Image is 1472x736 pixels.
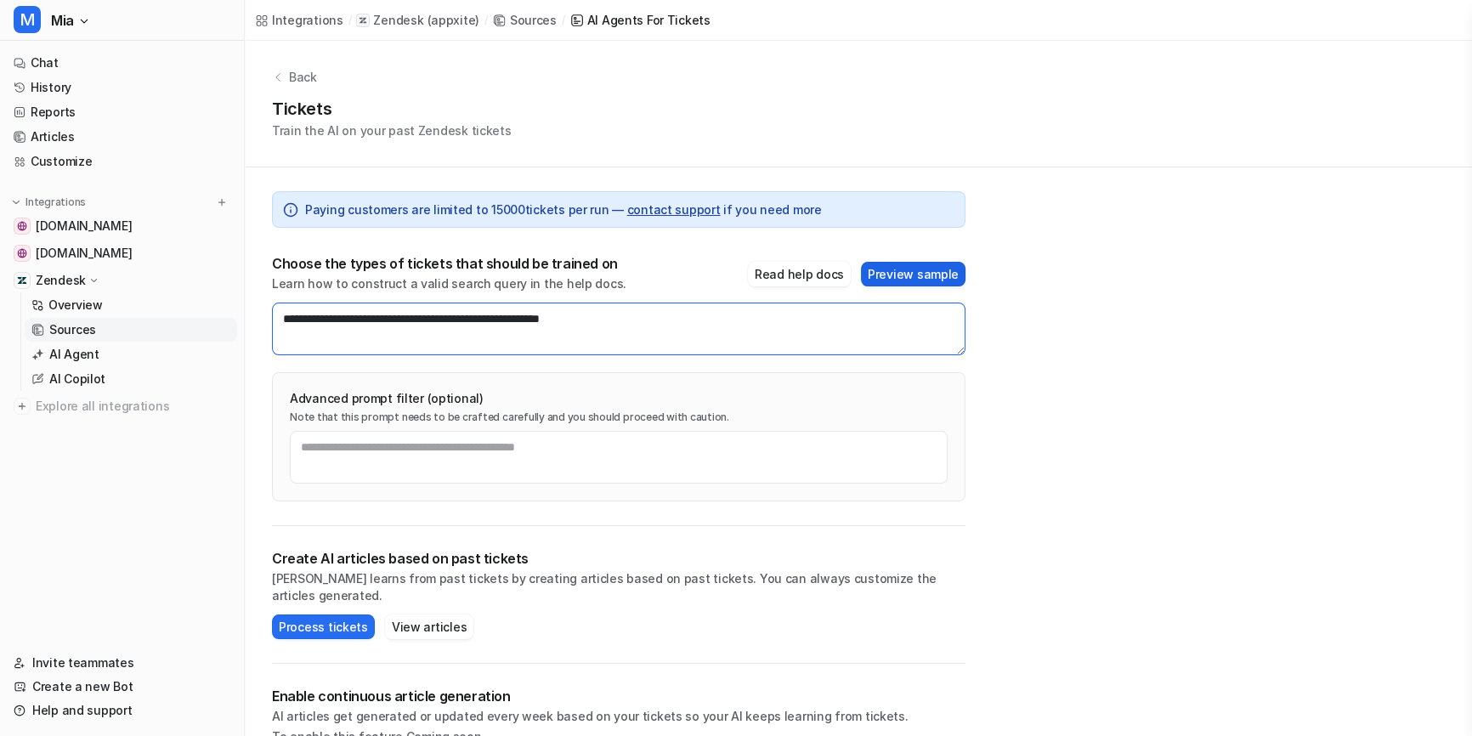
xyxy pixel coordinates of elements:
a: Articles [7,125,237,149]
img: menu_add.svg [216,196,228,208]
p: AI Agent [49,346,99,363]
p: Choose the types of tickets that should be trained on [272,255,626,272]
p: AI Copilot [49,371,105,388]
button: View articles [385,614,473,639]
a: Create a new Bot [7,675,237,699]
span: Mia [51,8,74,32]
button: Preview sample [861,262,965,286]
a: developer.appxite.com[DOMAIN_NAME] [7,214,237,238]
a: Integrations [255,11,343,29]
button: Integrations [7,194,91,211]
p: Note that this prompt needs to be crafted carefully and you should proceed with caution. [290,410,948,424]
button: Read help docs [748,262,851,286]
span: [DOMAIN_NAME] [36,218,132,235]
a: Overview [25,293,237,317]
a: Customize [7,150,237,173]
p: AI articles get generated or updated every week based on your tickets so your AI keeps learning f... [272,708,965,725]
img: expand menu [10,196,22,208]
p: Train the AI on your past Zendesk tickets [272,122,512,139]
p: Advanced prompt filter (optional) [290,390,948,407]
p: Create AI articles based on past tickets [272,550,965,567]
div: Sources [510,11,557,29]
span: [DOMAIN_NAME] [36,245,132,262]
a: Invite teammates [7,651,237,675]
h1: Tickets [272,96,512,122]
a: Sources [25,318,237,342]
a: AI Copilot [25,367,237,391]
a: Sources [493,11,557,29]
a: Reports [7,100,237,124]
a: History [7,76,237,99]
button: Process tickets [272,614,375,639]
p: [PERSON_NAME] learns from past tickets by creating articles based on past tickets. You can always... [272,570,965,604]
img: documenter.getpostman.com [17,248,27,258]
a: Zendesk(appxite) [356,12,479,29]
img: developer.appxite.com [17,221,27,231]
span: Explore all integrations [36,393,230,420]
span: / [484,13,488,28]
a: AI Agents for tickets [570,11,711,29]
img: Zendesk [17,275,27,286]
a: documenter.getpostman.com[DOMAIN_NAME] [7,241,237,265]
p: Back [289,68,317,86]
span: M [14,6,41,33]
p: Enable continuous article generation [272,688,965,705]
p: ( appxite ) [427,12,479,29]
p: Integrations [25,195,86,209]
div: AI Agents for tickets [587,11,711,29]
p: Zendesk [36,272,86,289]
a: Explore all integrations [7,394,237,418]
p: Zendesk [373,12,423,29]
a: contact support [627,202,721,217]
p: Overview [48,297,103,314]
span: / [562,13,565,28]
span: Paying customers are limited to 15000 tickets per run — if you need more [305,201,822,218]
a: Help and support [7,699,237,722]
p: Learn how to construct a valid search query in the help docs. [272,275,626,292]
p: Sources [49,321,96,338]
a: Chat [7,51,237,75]
a: AI Agent [25,343,237,366]
img: explore all integrations [14,398,31,415]
div: Integrations [272,11,343,29]
span: / [348,13,352,28]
